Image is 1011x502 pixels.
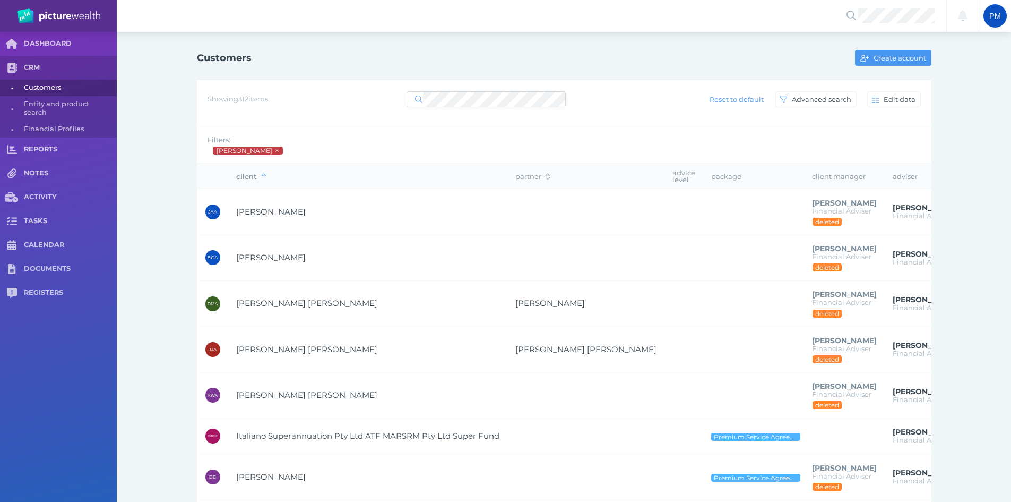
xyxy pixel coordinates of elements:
span: Financial Adviser [893,211,952,220]
span: Reset to default [705,95,768,104]
div: John Albert Abordi [205,205,220,219]
span: Premium Service Agreement - Ongoing [713,433,798,441]
span: REGISTERS [24,288,117,297]
span: Financial Adviser [893,436,952,444]
span: Peter McDonald [893,468,957,478]
span: Filters: [208,135,230,144]
span: DOCUMENTS [24,265,117,274]
span: JAA [208,209,217,215]
span: Financial Adviser (DELETED) [812,207,871,215]
span: deleted [815,218,840,226]
span: Financial Adviser (DELETED) [812,472,871,480]
span: Catherine Maitland (DELETED) [812,381,877,391]
span: Frank Trim (DELETED) [812,198,877,208]
span: Customers [24,80,113,96]
span: Create account [871,54,931,62]
span: ISPLAMPLSF [208,435,218,437]
th: advice level [664,164,703,189]
span: Financial Adviser (DELETED) [812,252,871,261]
span: Financial Adviser [893,395,952,404]
span: Darryl Back [236,472,306,482]
span: Catherine Maitland (DELETED) [812,290,877,299]
span: Showing 312 items [208,95,268,103]
span: Roger Wilson Arthur [236,390,377,400]
span: partner [515,172,550,181]
span: Peter McDonald [893,341,957,350]
span: Financial Adviser (DELETED) [812,298,871,307]
span: CRM [24,63,117,72]
div: Roger Wilson Arthur [205,388,220,403]
span: Peter McDonald [216,147,273,155]
span: Catherine Maitland (DELETED) [812,336,877,345]
span: deleted [815,263,840,271]
span: deleted [815,483,840,491]
span: Advanced search [790,95,856,104]
span: JJA [209,347,217,352]
th: adviser [885,164,965,189]
span: Rhonda Geneen Ahrens [236,252,306,262]
span: ACTIVITY [24,193,117,202]
span: Financial Adviser [893,349,952,358]
span: DASHBOARD [24,39,117,48]
span: Financial Adviser (DELETED) [812,390,871,398]
span: Financial Adviser (DELETED) [812,344,871,353]
span: PM [989,12,1001,20]
span: John Albert Abordi [236,207,306,217]
span: Edit data [882,95,920,104]
span: Peter McDonald [893,203,957,212]
span: Financial Adviser [893,258,952,266]
span: CALENDAR [24,241,117,250]
th: package [703,164,804,189]
span: RWA [208,393,218,398]
span: TASKS [24,217,117,226]
span: Premium Service Agreement - Ongoing [713,474,798,482]
button: Reset to default [704,91,768,107]
span: Financial Profiles [24,121,113,138]
span: Financial Adviser [893,303,952,312]
div: Darryl Back [205,470,220,484]
span: NOTES [24,169,117,178]
span: Entity and product search [24,96,113,121]
button: Create account [855,50,931,66]
button: Edit data [867,91,921,107]
span: Josephine Patricia Armstrong [515,344,656,354]
div: Dominic Martin Alvaro [205,296,220,311]
span: client [236,172,266,181]
button: Advanced search [775,91,857,107]
div: Italiano Superannuation Pty Ltd ATF MARSRM Pty Ltd Super Fund [205,429,220,444]
span: John Jenkins Armstrong [236,344,377,354]
div: Peter McDonald [983,4,1007,28]
span: Peter McDonald [893,249,957,259]
span: DB [209,474,216,480]
div: John Jenkins Armstrong [205,342,220,357]
span: Italiano Superannuation Pty Ltd ATF MARSRM Pty Ltd Super Fund [236,431,499,441]
span: Peter McDonald [893,387,957,396]
span: DMA [208,301,218,307]
span: deleted [815,401,840,409]
span: Nola Joy Alvaro [515,298,585,308]
span: RGA [208,255,218,260]
span: Peter McDonald [893,295,957,304]
h1: Customers [197,52,252,64]
span: Catherine Maitland (DELETED) [812,463,877,473]
th: client manager [804,164,885,189]
img: PW [17,8,100,23]
span: deleted [815,355,840,363]
div: Rhonda Geneen Ahrens [205,250,220,265]
span: Catherine Maitland (DELETED) [812,244,877,253]
span: Financial Adviser [893,477,952,485]
span: deleted [815,310,840,318]
span: REPORTS [24,145,117,154]
span: Dominic Martin Alvaro [236,298,377,308]
span: Peter McDonald [893,427,957,437]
